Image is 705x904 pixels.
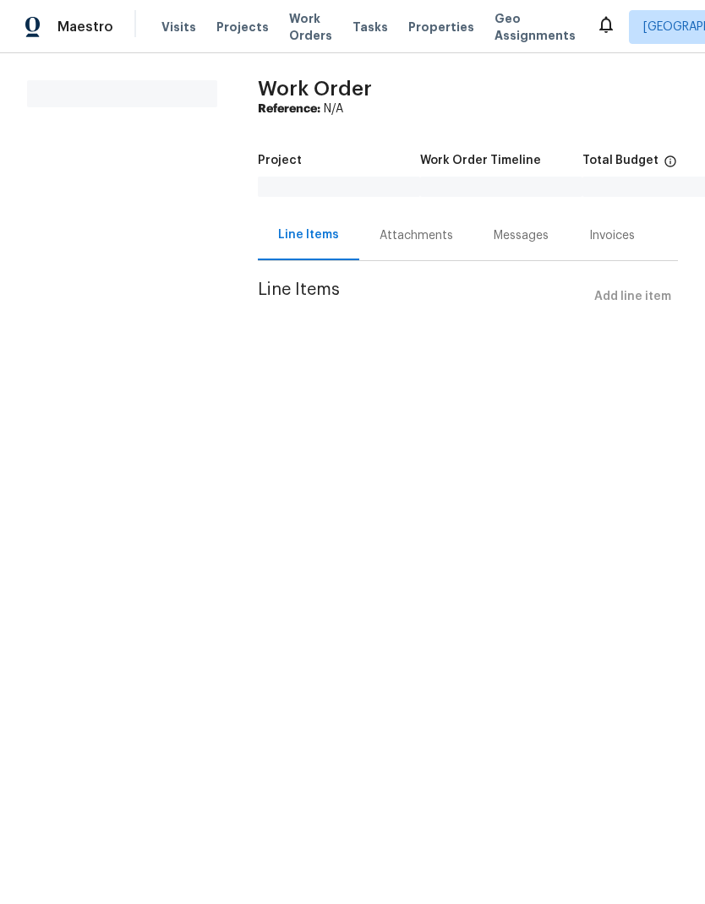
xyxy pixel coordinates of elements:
[352,21,388,33] span: Tasks
[420,155,541,166] h5: Work Order Timeline
[258,281,587,313] span: Line Items
[380,227,453,244] div: Attachments
[161,19,196,35] span: Visits
[664,155,677,177] span: The total cost of line items that have been proposed by Opendoor. This sum includes line items th...
[278,226,339,243] div: Line Items
[494,227,549,244] div: Messages
[258,155,302,166] h5: Project
[57,19,113,35] span: Maestro
[495,10,576,44] span: Geo Assignments
[258,79,372,99] span: Work Order
[408,19,474,35] span: Properties
[216,19,269,35] span: Projects
[258,103,320,115] b: Reference:
[589,227,635,244] div: Invoices
[289,10,332,44] span: Work Orders
[582,155,659,166] h5: Total Budget
[258,101,678,117] div: N/A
